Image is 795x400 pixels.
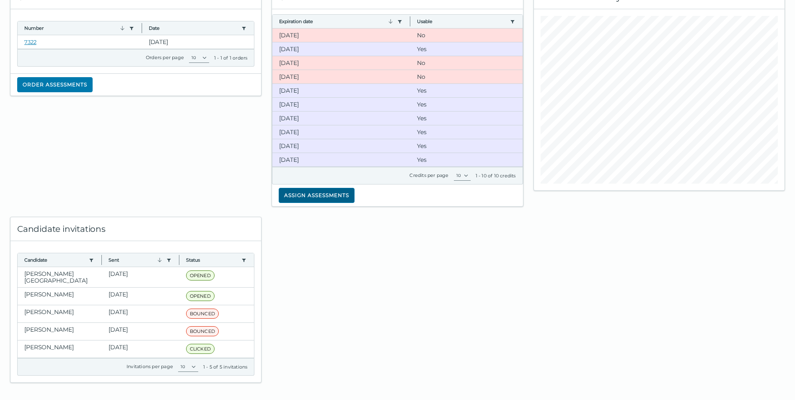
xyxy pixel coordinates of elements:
[109,257,163,263] button: Sent
[149,25,238,31] button: Date
[410,29,523,42] clr-dg-cell: No
[272,153,410,166] clr-dg-cell: [DATE]
[272,112,410,125] clr-dg-cell: [DATE]
[272,98,410,111] clr-dg-cell: [DATE]
[102,267,179,287] clr-dg-cell: [DATE]
[410,112,523,125] clr-dg-cell: Yes
[186,270,215,281] span: OPENED
[102,305,179,322] clr-dg-cell: [DATE]
[146,55,184,60] label: Orders per page
[279,188,355,203] button: Assign assessments
[410,56,523,70] clr-dg-cell: No
[24,257,85,263] button: Candidate
[176,251,182,269] button: Column resize handle
[186,326,219,336] span: BOUNCED
[17,77,93,92] button: Order assessments
[410,70,523,83] clr-dg-cell: No
[99,251,104,269] button: Column resize handle
[272,42,410,56] clr-dg-cell: [DATE]
[417,18,507,25] button: Usable
[407,12,413,30] button: Column resize handle
[10,217,261,241] div: Candidate invitations
[476,172,516,179] div: 1 - 10 of 10 credits
[409,172,448,178] label: Credits per page
[186,344,215,354] span: CLICKED
[410,42,523,56] clr-dg-cell: Yes
[142,35,254,49] clr-dg-cell: [DATE]
[139,19,145,37] button: Column resize handle
[127,364,173,369] label: Invitations per page
[102,323,179,340] clr-dg-cell: [DATE]
[18,288,102,305] clr-dg-cell: [PERSON_NAME]
[203,364,247,370] div: 1 - 5 of 5 invitations
[279,18,394,25] button: Expiration date
[214,55,247,61] div: 1 - 1 of 1 orders
[272,56,410,70] clr-dg-cell: [DATE]
[186,257,238,263] button: Status
[24,25,126,31] button: Number
[24,39,36,45] a: 7322
[272,84,410,97] clr-dg-cell: [DATE]
[272,70,410,83] clr-dg-cell: [DATE]
[18,305,102,322] clr-dg-cell: [PERSON_NAME]
[102,340,179,358] clr-dg-cell: [DATE]
[410,125,523,139] clr-dg-cell: Yes
[18,323,102,340] clr-dg-cell: [PERSON_NAME]
[272,139,410,153] clr-dg-cell: [DATE]
[410,84,523,97] clr-dg-cell: Yes
[186,291,215,301] span: OPENED
[410,98,523,111] clr-dg-cell: Yes
[410,153,523,166] clr-dg-cell: Yes
[186,309,219,319] span: BOUNCED
[272,29,410,42] clr-dg-cell: [DATE]
[272,125,410,139] clr-dg-cell: [DATE]
[410,139,523,153] clr-dg-cell: Yes
[18,340,102,358] clr-dg-cell: [PERSON_NAME]
[18,267,102,287] clr-dg-cell: [PERSON_NAME][GEOGRAPHIC_DATA]
[102,288,179,305] clr-dg-cell: [DATE]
